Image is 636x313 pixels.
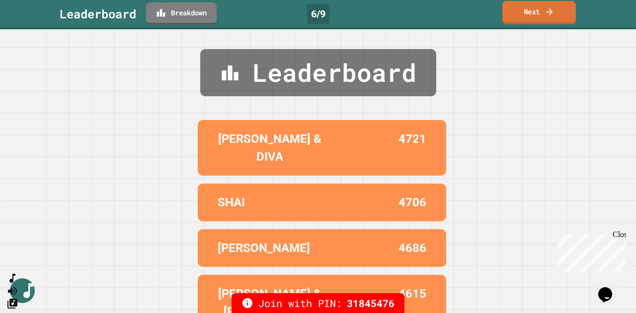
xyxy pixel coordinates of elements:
[218,193,245,211] p: SHAI
[398,239,426,257] p: 4686
[200,49,436,96] div: Leaderboard
[60,5,136,23] div: Leaderboard
[232,293,404,313] div: Join with PIN:
[347,296,395,311] span: 31845476
[4,4,69,63] div: Chat with us now!Close
[6,297,18,310] button: Change Music
[398,130,426,166] p: 4721
[398,193,426,211] p: 4706
[502,1,576,24] a: Next
[218,239,310,257] p: [PERSON_NAME]
[554,230,626,272] iframe: chat widget
[6,285,18,297] button: Mute music
[218,130,322,166] p: [PERSON_NAME] & DIVA
[146,2,217,25] a: Breakdown
[6,272,18,285] button: SpeedDial basic example
[594,273,626,303] iframe: chat widget
[307,4,329,24] div: 6 / 9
